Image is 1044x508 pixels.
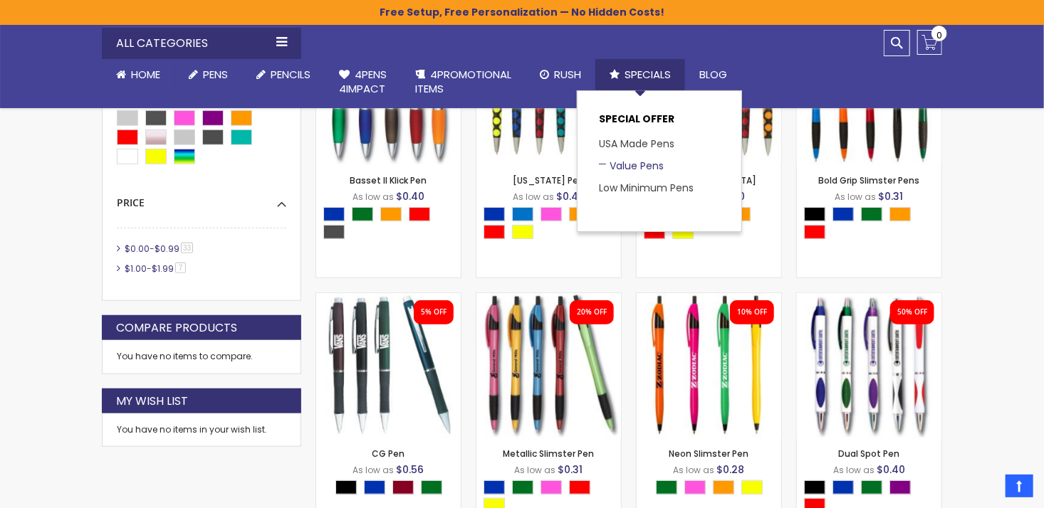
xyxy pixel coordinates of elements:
span: $0.99 [155,243,179,255]
strong: Compare Products [116,320,237,336]
a: Bold Grip Slimster Pens [819,174,920,186]
span: As low as [513,191,554,203]
a: Low Minimum Pens [599,181,694,195]
div: Black [335,480,357,494]
div: Pink [541,480,562,494]
div: Yellow [672,225,694,239]
div: Red [409,207,430,221]
a: Neon Slimster Pen [669,448,749,460]
a: Neon Slimster Pen [637,292,781,305]
span: Blog [699,67,727,82]
a: $1.00-$1.997 [121,263,191,275]
span: Specials [625,67,671,82]
div: All Categories [102,28,301,59]
span: $0.28 [717,462,745,477]
div: 20% OFF [577,307,607,317]
span: As low as [833,464,875,476]
div: Blue [484,207,505,221]
a: [US_STATE] Pen [513,174,585,186]
span: $0.40 [877,462,905,477]
div: 50% OFF [897,307,927,317]
div: Purple [889,480,911,494]
div: 5% OFF [421,307,447,317]
div: Red [644,225,665,239]
div: Green [861,480,882,494]
div: Black [804,207,825,221]
a: Pencils [242,59,325,90]
a: Blog [685,59,741,90]
a: CG Pen [372,448,405,460]
div: Red [804,225,825,239]
a: Home [102,59,174,90]
div: Blue [364,480,385,494]
div: Price [117,186,286,210]
div: Blue [323,207,345,221]
img: Neon Slimster Pen [637,293,781,438]
span: $0.56 [397,462,424,477]
div: Blue [832,480,854,494]
div: Blue Light [512,207,533,221]
div: Blue [484,480,505,494]
a: 0 [917,30,942,55]
span: As low as [353,464,395,476]
span: Pens [203,67,228,82]
a: USA Made Pens [599,137,674,151]
a: Metallic Slimster Pen [476,292,621,305]
div: Select A Color [335,480,449,498]
div: Pink [684,480,706,494]
div: Smoke [323,225,345,239]
span: Rush [554,67,581,82]
div: Orange [569,207,590,221]
img: Dual Spot Pen [797,293,941,438]
div: Green [421,480,442,494]
a: Dual Spot Pen [797,292,941,305]
a: 4Pens4impact [325,59,401,105]
span: As low as [835,191,877,203]
div: Black [804,480,825,494]
span: 0 [936,28,942,42]
span: 4PROMOTIONAL ITEMS [415,67,511,96]
span: 33 [181,243,193,253]
div: Select A Color [323,207,461,243]
a: Dual Spot Pen [839,448,900,460]
span: $0.00 [125,243,150,255]
div: Burgundy [392,480,414,494]
img: CG Pen [316,293,461,438]
a: Top [1006,475,1033,497]
a: 4PROMOTIONALITEMS [401,59,526,105]
div: Green [861,207,882,221]
span: $0.31 [879,189,904,203]
a: Value Pens [599,159,664,173]
img: Metallic Slimster Pen [476,293,621,438]
div: Yellow [512,225,533,239]
div: You have no items to compare. [102,340,301,374]
strong: My Wish List [116,393,188,409]
span: $0.40 [396,189,424,203]
a: Metallic Slimster Pen [503,448,595,460]
div: Select A Color [656,480,770,498]
div: Blue [832,207,854,221]
a: Basset II Klick Pen [350,174,427,186]
span: Home [131,67,160,82]
span: 4Pens 4impact [339,67,387,96]
a: $0.00-$0.9933 [121,243,198,255]
div: Green [352,207,373,221]
span: As low as [353,191,394,203]
div: Red [484,225,505,239]
div: Green [656,480,677,494]
span: As low as [515,464,556,476]
div: Red [569,480,590,494]
a: Pens [174,59,242,90]
span: Pencils [271,67,310,82]
a: CG Pen [316,292,461,305]
div: Orange [380,207,402,221]
div: Orange [889,207,911,221]
span: $1.00 [125,263,147,275]
span: $1.99 [152,263,174,275]
div: Pink [541,207,562,221]
div: Orange [713,480,734,494]
span: $0.31 [558,462,583,477]
p: SPECIAL OFFER [599,112,720,133]
span: 7 [175,263,186,273]
div: Yellow [741,480,763,494]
